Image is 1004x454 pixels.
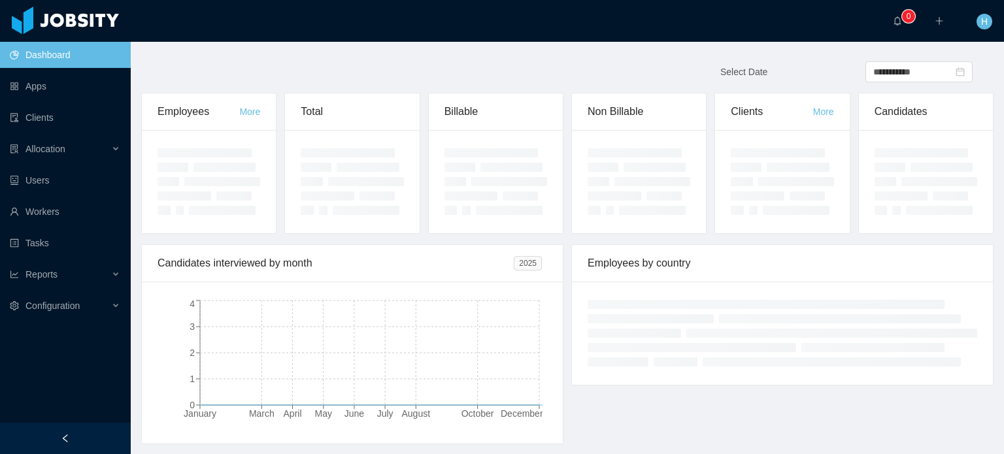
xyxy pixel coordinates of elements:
[731,93,812,130] div: Clients
[190,400,195,410] tspan: 0
[25,300,80,311] span: Configuration
[875,93,977,130] div: Candidates
[401,408,430,419] tspan: August
[239,106,260,117] a: More
[10,270,19,279] i: icon: line-chart
[10,199,120,225] a: icon: userWorkers
[190,299,195,309] tspan: 4
[344,408,365,419] tspan: June
[158,93,239,130] div: Employees
[10,144,19,154] i: icon: solution
[588,93,690,130] div: Non Billable
[956,67,965,76] i: icon: calendar
[588,245,977,282] div: Employees by country
[190,321,195,332] tspan: 3
[249,408,275,419] tspan: March
[284,408,302,419] tspan: April
[190,374,195,384] tspan: 1
[10,73,120,99] a: icon: appstoreApps
[514,256,542,270] span: 2025
[10,167,120,193] a: icon: robotUsers
[935,16,944,25] i: icon: plus
[893,16,902,25] i: icon: bell
[981,14,988,29] span: H
[461,408,494,419] tspan: October
[184,408,216,419] tspan: January
[10,230,120,256] a: icon: profileTasks
[10,301,19,310] i: icon: setting
[813,106,834,117] a: More
[190,348,195,358] tspan: 2
[444,93,547,130] div: Billable
[10,105,120,131] a: icon: auditClients
[315,408,332,419] tspan: May
[720,67,767,77] span: Select Date
[501,408,543,419] tspan: December
[902,10,915,23] sup: 0
[25,269,58,280] span: Reports
[301,93,403,130] div: Total
[25,144,65,154] span: Allocation
[10,42,120,68] a: icon: pie-chartDashboard
[377,408,393,419] tspan: July
[158,245,514,282] div: Candidates interviewed by month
